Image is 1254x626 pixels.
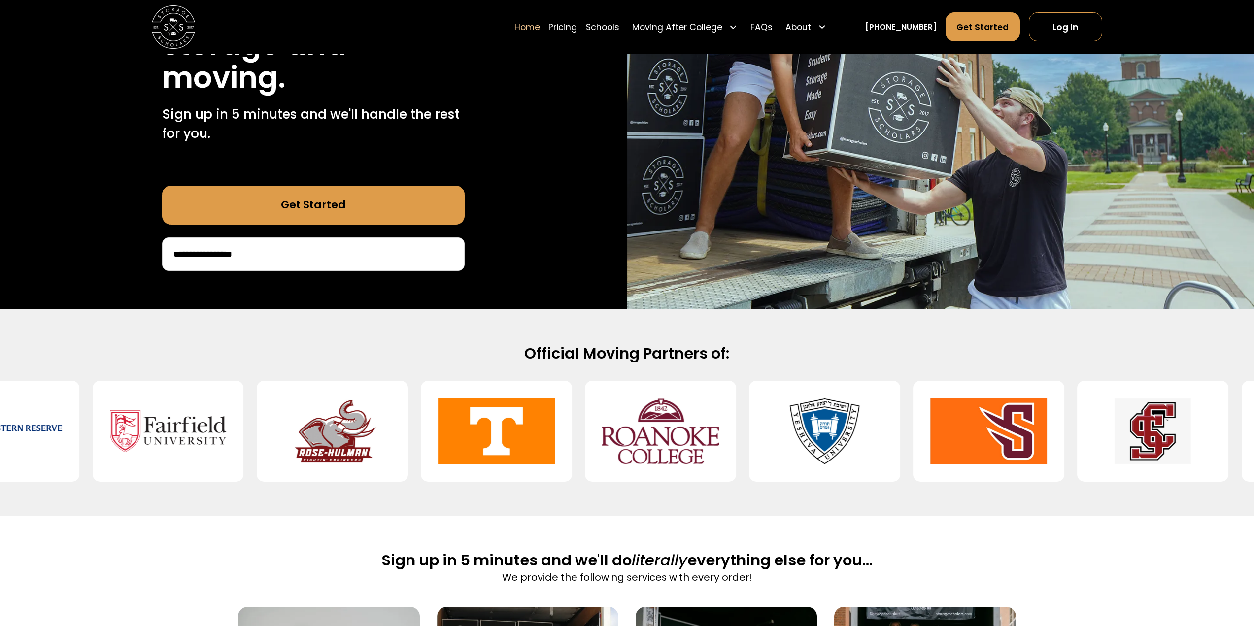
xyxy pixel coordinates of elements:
[162,104,465,143] p: Sign up in 5 minutes and we'll handle the rest for you.
[381,570,873,585] p: We provide the following services with every order!
[766,390,883,473] img: Yeshiva University
[381,551,873,570] h2: Sign up in 5 minutes and we'll do everything else for you...
[162,186,465,225] a: Get Started
[781,12,831,42] div: About
[946,12,1020,41] a: Get Started
[281,344,973,363] h2: Official Moving Partners of:
[514,12,540,42] a: Home
[930,390,1047,473] img: Susquehanna University
[1094,390,1211,473] img: Santa Clara University
[548,12,577,42] a: Pricing
[865,21,937,33] a: [PHONE_NUMBER]
[602,390,719,473] img: Roanoke College
[1029,12,1102,41] a: Log In
[632,21,722,33] div: Moving After College
[586,12,619,42] a: Schools
[438,390,555,473] img: University of Tennessee-Knoxville
[110,390,227,473] img: Fairfield University
[785,21,811,33] div: About
[628,12,742,42] div: Moving After College
[632,550,687,571] span: literally
[750,12,773,42] a: FAQs
[152,5,195,49] img: Storage Scholars main logo
[274,390,391,473] img: Rose-Hulman Institute of Technology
